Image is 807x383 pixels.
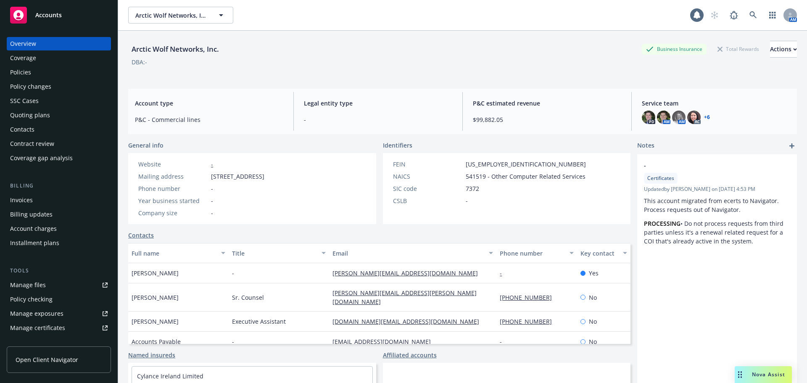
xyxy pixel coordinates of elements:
[725,7,742,24] a: Report a Bug
[16,355,78,364] span: Open Client Navigator
[642,111,655,124] img: photo
[135,11,208,20] span: Arctic Wolf Networks, Inc.
[211,196,213,205] span: -
[10,278,46,292] div: Manage files
[7,108,111,122] a: Quoting plans
[383,141,412,150] span: Identifiers
[10,307,63,320] div: Manage exposures
[128,7,233,24] button: Arctic Wolf Networks, Inc.
[138,196,208,205] div: Year business started
[10,193,33,207] div: Invoices
[7,151,111,165] a: Coverage gap analysis
[128,44,222,55] div: Arctic Wolf Networks, Inc.
[10,222,57,235] div: Account charges
[211,172,264,181] span: [STREET_ADDRESS]
[10,293,53,306] div: Policy checking
[393,172,462,181] div: NAICS
[128,141,164,150] span: General info
[383,351,437,359] a: Affiliated accounts
[138,209,208,217] div: Company size
[589,337,597,346] span: No
[473,99,621,108] span: P&C estimated revenue
[735,366,792,383] button: Nova Assist
[7,236,111,250] a: Installment plans
[589,293,597,302] span: No
[304,99,452,108] span: Legal entity type
[128,231,154,240] a: Contacts
[10,151,73,165] div: Coverage gap analysis
[7,335,111,349] a: Manage claims
[232,337,234,346] span: -
[232,317,286,326] span: Executive Assistant
[7,222,111,235] a: Account charges
[35,12,62,18] span: Accounts
[138,172,208,181] div: Mailing address
[304,115,452,124] span: -
[332,289,477,306] a: [PERSON_NAME][EMAIL_ADDRESS][PERSON_NAME][DOMAIN_NAME]
[232,249,316,258] div: Title
[770,41,797,58] button: Actions
[332,338,438,346] a: [EMAIL_ADDRESS][DOMAIN_NAME]
[644,219,790,246] p: • Do not process requests from third parties unless it's a renewal related request for a COI that...
[7,193,111,207] a: Invoices
[704,115,710,120] a: +6
[642,99,790,108] span: Service team
[752,371,785,378] span: Nova Assist
[10,37,36,50] div: Overview
[577,243,630,263] button: Key contact
[466,160,586,169] span: [US_EMPLOYER_IDENTIFICATION_NUMBER]
[644,196,790,214] p: This account migrated from ecerts to Navigator. Process requests out of Navigator.
[787,141,797,151] a: add
[647,174,674,182] span: Certificates
[132,269,179,277] span: [PERSON_NAME]
[232,293,264,302] span: Sr. Counsel
[644,185,790,193] span: Updated by [PERSON_NAME] on [DATE] 4:53 PM
[211,160,213,168] a: -
[7,51,111,65] a: Coverage
[672,111,686,124] img: photo
[10,208,53,221] div: Billing updates
[7,66,111,79] a: Policies
[10,108,50,122] div: Quoting plans
[706,7,723,24] a: Start snowing
[713,44,763,54] div: Total Rewards
[7,137,111,151] a: Contract review
[735,366,745,383] div: Drag to move
[132,293,179,302] span: [PERSON_NAME]
[589,317,597,326] span: No
[393,196,462,205] div: CSLB
[764,7,781,24] a: Switch app
[7,307,111,320] a: Manage exposures
[7,278,111,292] a: Manage files
[466,172,585,181] span: 541519 - Other Computer Related Services
[7,37,111,50] a: Overview
[466,196,468,205] span: -
[10,335,53,349] div: Manage claims
[135,115,283,124] span: P&C - Commercial lines
[644,219,680,227] strong: PROCESSING
[7,80,111,93] a: Policy changes
[138,184,208,193] div: Phone number
[7,267,111,275] div: Tools
[770,41,797,57] div: Actions
[232,269,234,277] span: -
[211,209,213,217] span: -
[137,372,203,380] a: Cylance Ireland Limited
[128,351,175,359] a: Named insureds
[332,249,484,258] div: Email
[687,111,701,124] img: photo
[10,137,54,151] div: Contract review
[657,111,670,124] img: photo
[10,123,34,136] div: Contacts
[644,161,768,170] span: -
[7,321,111,335] a: Manage certificates
[745,7,762,24] a: Search
[500,317,559,325] a: [PHONE_NUMBER]
[10,236,59,250] div: Installment plans
[500,269,509,277] a: -
[466,184,479,193] span: 7372
[128,243,229,263] button: Full name
[132,317,179,326] span: [PERSON_NAME]
[332,269,485,277] a: [PERSON_NAME][EMAIL_ADDRESS][DOMAIN_NAME]
[393,184,462,193] div: SIC code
